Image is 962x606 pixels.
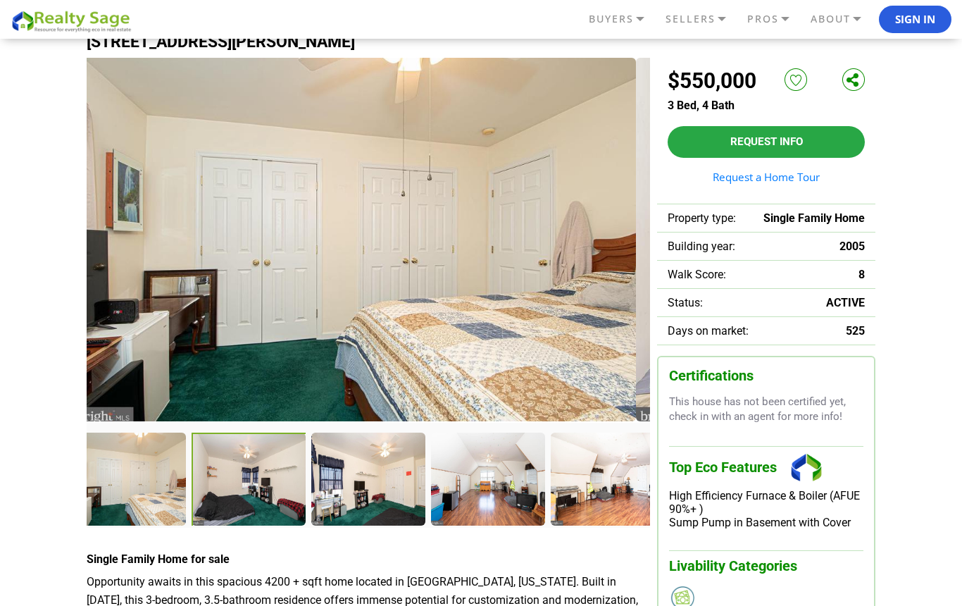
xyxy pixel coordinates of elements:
[846,324,865,338] span: 525
[668,324,749,338] span: Days on market:
[669,368,863,384] h3: Certifications
[839,240,865,253] span: 2005
[826,296,865,309] span: ACTIVE
[668,211,736,225] span: Property type:
[668,172,865,183] a: Request a Home Tour
[879,6,951,34] button: Sign In
[807,7,879,31] a: ABOUT
[668,68,756,93] h2: $550,000
[668,268,726,281] span: Walk Score:
[585,7,662,31] a: BUYERS
[668,99,735,112] span: 3 Bed, 4 Bath
[669,446,863,489] h3: Top Eco Features
[87,552,650,566] h4: Single Family Home for sale
[668,240,735,253] span: Building year:
[669,489,863,529] div: High Efficiency Furnace & Boiler (AFUE 90%+ ) Sump Pump in Basement with Cover
[744,7,807,31] a: PROS
[87,33,875,51] h1: [STREET_ADDRESS][PERSON_NAME]
[668,296,703,309] span: Status:
[669,395,863,425] p: This house has not been certified yet, check in with an agent for more info!
[763,211,865,225] span: Single Family Home
[858,268,865,281] span: 8
[668,126,865,158] button: Request Info
[669,550,863,574] h3: Livability Categories
[662,7,744,31] a: SELLERS
[11,8,137,33] img: REALTY SAGE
